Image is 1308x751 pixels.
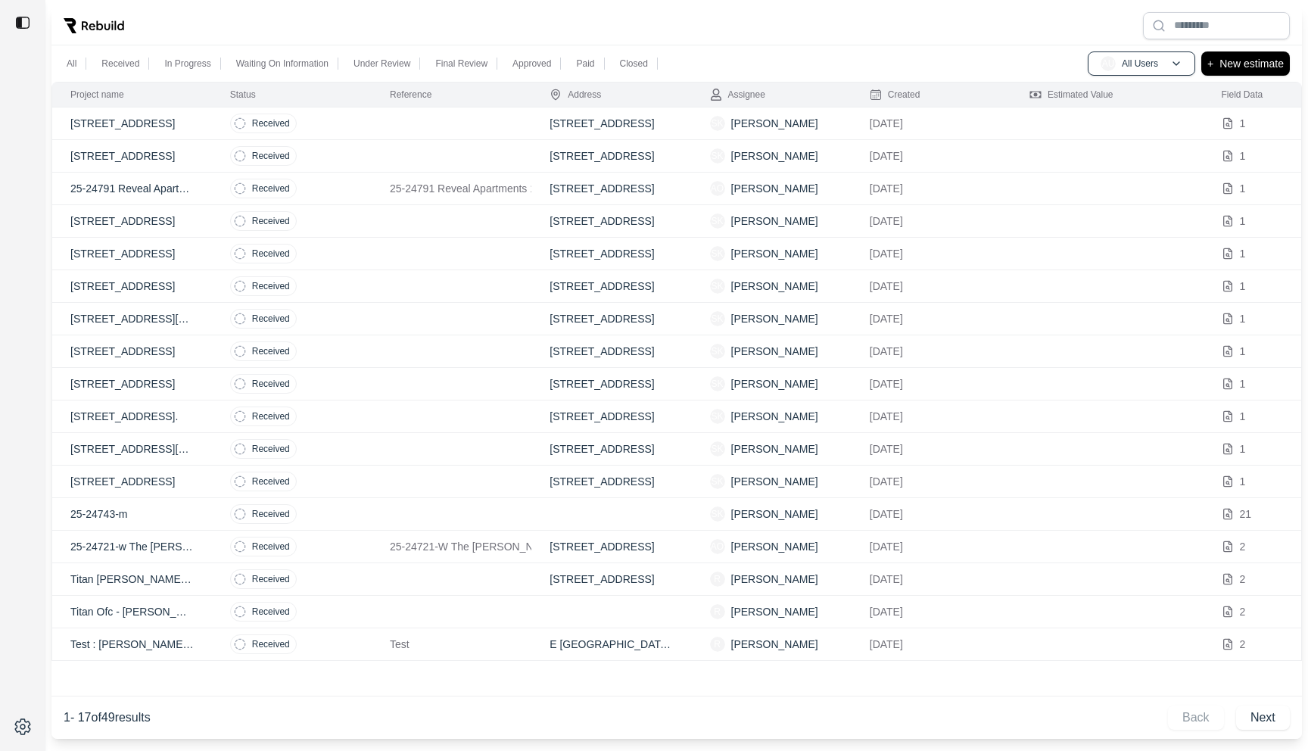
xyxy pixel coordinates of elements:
span: SK [710,376,725,391]
p: [DATE] [870,116,993,131]
p: Received [252,150,290,162]
p: [DATE] [870,441,993,457]
td: [STREET_ADDRESS] [531,238,691,270]
p: [STREET_ADDRESS] [70,148,194,164]
p: [DATE] [870,572,993,587]
p: [PERSON_NAME] [731,604,818,619]
p: Received [252,215,290,227]
p: [DATE] [870,604,993,619]
p: Closed [620,58,648,70]
p: [PERSON_NAME] [731,246,818,261]
p: [DATE] [870,246,993,261]
span: SK [710,279,725,294]
p: New estimate [1219,55,1284,73]
p: [DATE] [870,409,993,424]
p: [DATE] [870,181,993,196]
p: Received [252,313,290,325]
p: [PERSON_NAME] [731,572,818,587]
td: [STREET_ADDRESS] [531,466,691,498]
p: [DATE] [870,376,993,391]
p: Under Review [353,58,410,70]
p: 1 [1240,441,1246,457]
p: Received [252,573,290,585]
img: Rebuild [64,18,124,33]
td: [STREET_ADDRESS] [531,368,691,400]
button: AUAll Users [1088,51,1195,76]
td: [STREET_ADDRESS] [531,400,691,433]
p: Received [252,248,290,260]
p: 2 [1240,572,1246,587]
p: Received [252,508,290,520]
span: R [710,637,725,652]
p: 25-24743-m [70,506,194,522]
button: Next [1236,706,1290,730]
p: Received [252,182,290,195]
div: Assignee [710,89,765,101]
p: [STREET_ADDRESS] [70,279,194,294]
p: Received [252,475,290,488]
td: [STREET_ADDRESS] [531,335,691,368]
td: [STREET_ADDRESS] [531,531,691,563]
p: Test : [PERSON_NAME] Office [70,637,194,652]
button: +New estimate [1201,51,1290,76]
div: Status [230,89,256,101]
p: [PERSON_NAME] [731,279,818,294]
p: [PERSON_NAME] [731,148,818,164]
div: Field Data [1222,89,1263,101]
p: Approved [512,58,551,70]
td: [STREET_ADDRESS] [531,140,691,173]
div: Created [870,89,920,101]
span: AO [710,539,725,554]
p: [DATE] [870,311,993,326]
p: 2 [1240,539,1246,554]
td: [STREET_ADDRESS] [531,173,691,205]
p: [PERSON_NAME] [731,637,818,652]
p: [DATE] [870,213,993,229]
span: SK [710,506,725,522]
p: 1 [1240,246,1246,261]
p: Received [101,58,139,70]
p: All [67,58,76,70]
div: Address [550,89,601,101]
p: Test [390,637,513,652]
span: R [710,604,725,619]
p: [PERSON_NAME] [731,344,818,359]
p: Received [252,443,290,455]
p: [PERSON_NAME] [731,376,818,391]
td: [STREET_ADDRESS] [531,303,691,335]
p: Received [252,541,290,553]
p: [PERSON_NAME] [731,213,818,229]
p: 1 [1240,148,1246,164]
p: [STREET_ADDRESS] [70,344,194,359]
p: 25-24791 Reveal Apartments 1085 [390,181,513,196]
p: 1 [1240,474,1246,489]
td: [STREET_ADDRESS] [531,205,691,238]
p: Received [252,638,290,650]
p: [STREET_ADDRESS][US_STATE] [70,441,194,457]
td: [STREET_ADDRESS] [531,563,691,596]
p: Received [252,606,290,618]
p: 25-24791 Reveal Apartments 1085: [STREET_ADDRESS][US_STATE] [70,181,194,196]
span: SK [710,474,725,489]
p: All Users [1122,58,1158,70]
p: Titan Ofc - [PERSON_NAME] [70,604,194,619]
p: Received [252,280,290,292]
span: SK [710,344,725,359]
span: SK [710,148,725,164]
span: SK [710,246,725,261]
p: [DATE] [870,474,993,489]
p: 1 [1240,213,1246,229]
p: Received [252,117,290,129]
td: [STREET_ADDRESS] [531,433,691,466]
p: 2 [1240,637,1246,652]
p: [PERSON_NAME] [731,181,818,196]
span: SK [710,311,725,326]
span: R [710,572,725,587]
td: [STREET_ADDRESS] [531,108,691,140]
td: E [GEOGRAPHIC_DATA], [GEOGRAPHIC_DATA] [531,628,691,661]
p: Paid [576,58,594,70]
p: [STREET_ADDRESS] [70,213,194,229]
p: 1 [1240,116,1246,131]
p: Received [252,410,290,422]
p: 2 [1240,604,1246,619]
